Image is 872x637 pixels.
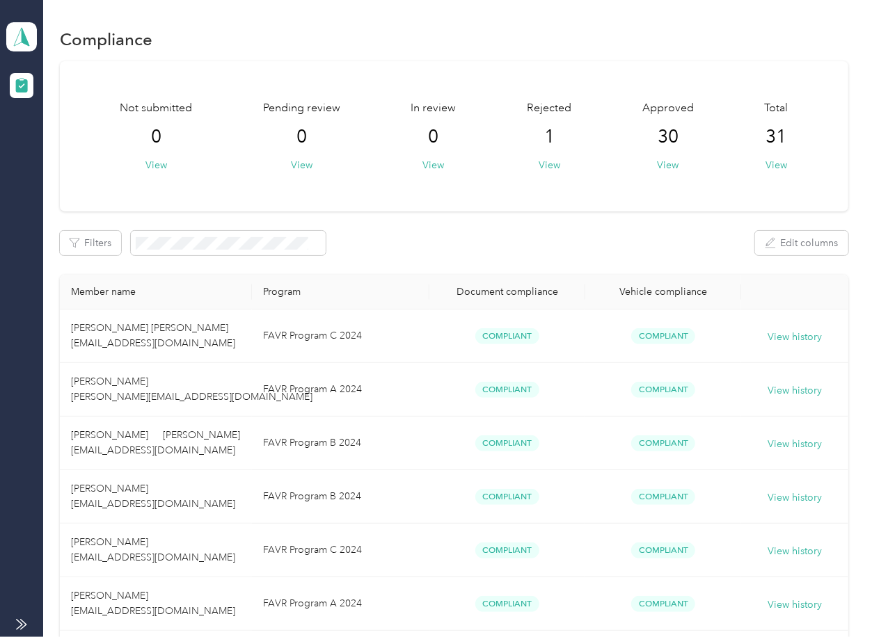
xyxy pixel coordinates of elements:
span: 0 [296,126,307,148]
button: View history [768,330,822,345]
span: 0 [429,126,439,148]
span: [PERSON_NAME] [EMAIL_ADDRESS][DOMAIN_NAME] [71,590,235,617]
span: Compliant [475,542,539,558]
div: Document compliance [441,286,574,298]
span: Total [765,100,788,117]
button: View [539,158,560,172]
button: View [291,158,312,172]
span: 1 [544,126,555,148]
span: Compliant [475,328,539,344]
span: Compliant [631,435,695,451]
td: FAVR Program C 2024 [252,309,429,363]
span: Not submitted [120,100,192,117]
button: View [766,158,787,172]
span: 31 [766,126,787,148]
td: FAVR Program B 2024 [252,417,429,470]
td: FAVR Program A 2024 [252,363,429,417]
td: FAVR Program A 2024 [252,577,429,631]
span: Pending review [263,100,340,117]
button: View [145,158,167,172]
span: [PERSON_NAME] [PERSON_NAME] [EMAIL_ADDRESS][DOMAIN_NAME] [71,322,235,349]
button: View history [768,383,822,398]
th: Member name [60,275,251,309]
span: [PERSON_NAME] [PERSON_NAME][EMAIL_ADDRESS][DOMAIN_NAME] [71,376,312,403]
button: View history [768,544,822,559]
span: Compliant [475,489,539,505]
span: Compliant [631,489,695,505]
span: Compliant [631,596,695,612]
iframe: Everlance-gr Chat Button Frame [794,559,872,637]
button: View history [768,597,822,613]
button: View history [768,490,822,506]
button: Edit columns [755,231,848,255]
span: In review [411,100,457,117]
span: 0 [151,126,161,148]
span: Compliant [631,542,695,558]
button: Filters [60,231,121,255]
span: Compliant [475,435,539,451]
button: View [657,158,679,172]
th: Program [252,275,429,309]
span: Rejected [527,100,571,117]
span: Compliant [631,328,695,344]
span: 30 [658,126,679,148]
h1: Compliance [60,32,152,47]
span: [PERSON_NAME] [EMAIL_ADDRESS][DOMAIN_NAME] [71,483,235,510]
div: Vehicle compliance [596,286,730,298]
span: Compliant [631,382,695,398]
span: Compliant [475,596,539,612]
button: View [423,158,445,172]
td: FAVR Program C 2024 [252,524,429,577]
td: FAVR Program B 2024 [252,470,429,524]
span: Approved [642,100,694,117]
span: [PERSON_NAME] [EMAIL_ADDRESS][DOMAIN_NAME] [71,536,235,563]
span: [PERSON_NAME] [PERSON_NAME] [EMAIL_ADDRESS][DOMAIN_NAME] [71,429,240,456]
span: Compliant [475,382,539,398]
button: View history [768,437,822,452]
